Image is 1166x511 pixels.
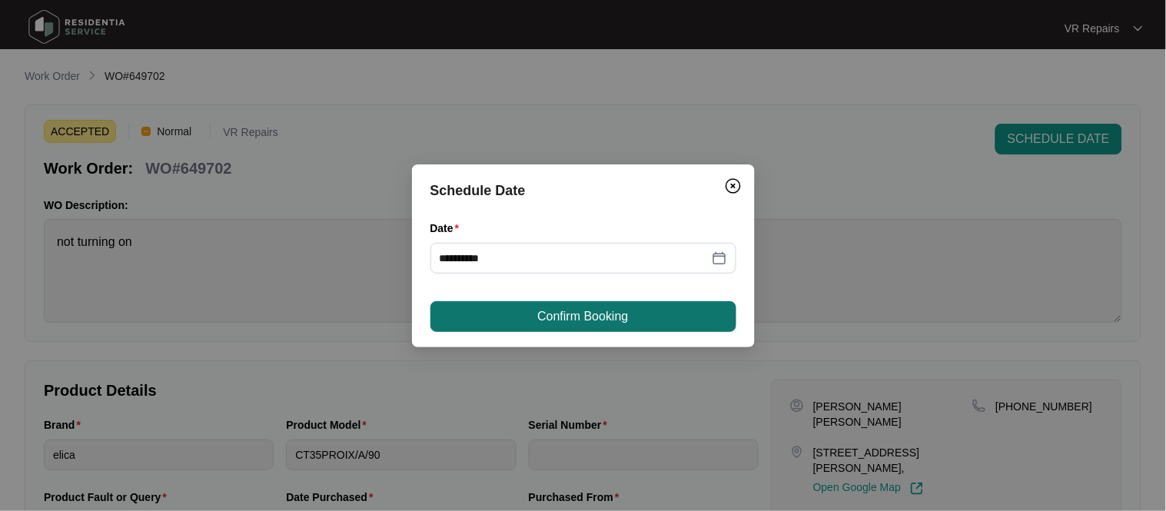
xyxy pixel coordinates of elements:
span: Confirm Booking [537,307,628,326]
button: Confirm Booking [430,301,736,332]
img: closeCircle [724,177,742,195]
label: Date [430,221,466,236]
div: Schedule Date [430,180,736,201]
button: Close [721,174,746,198]
input: Date [440,250,709,267]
